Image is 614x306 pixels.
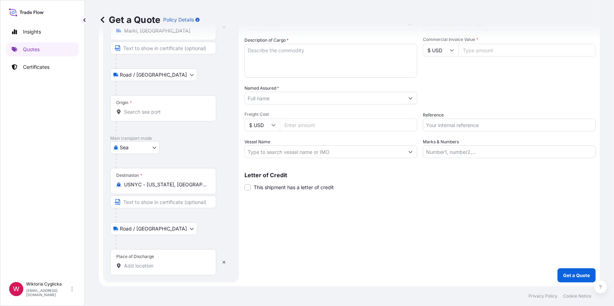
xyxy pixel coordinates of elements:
[23,28,41,35] p: Insights
[6,25,79,39] a: Insights
[245,92,404,104] input: Full name
[110,222,197,235] button: Select transport
[244,85,279,92] label: Named Assured
[423,145,596,158] input: Number1, number2,...
[26,281,70,287] p: Wiktoria Cyglicka
[13,286,19,293] span: W
[563,293,591,299] a: Cookie Notice
[529,293,557,299] a: Privacy Policy
[99,14,160,25] p: Get a Quote
[423,138,459,145] label: Marks & Numbers
[423,119,596,131] input: Your internal reference
[254,184,334,191] span: This shipment has a letter of credit
[110,68,197,81] button: Select transport
[6,60,79,74] a: Certificates
[404,145,417,158] button: Show suggestions
[120,225,187,232] span: Road / [GEOGRAPHIC_DATA]
[110,42,216,54] input: Text to appear on certificate
[26,288,70,297] p: [EMAIL_ADDRESS][DOMAIN_NAME]
[110,136,232,141] p: Main transport mode
[557,268,596,282] button: Get a Quote
[23,46,40,53] p: Quotes
[563,272,590,279] p: Get a Quote
[244,172,596,178] p: Letter of Credit
[116,173,142,178] div: Destination
[120,71,187,78] span: Road / [GEOGRAPHIC_DATA]
[23,64,49,71] p: Certificates
[116,100,132,106] div: Origin
[280,119,417,131] input: Enter amount
[404,92,417,104] button: Show suggestions
[458,44,596,56] input: Type amount
[116,254,154,259] div: Place of Discharge
[244,138,270,145] label: Vessel Name
[163,16,194,23] p: Policy Details
[6,42,79,56] a: Quotes
[244,112,417,117] span: Freight Cost
[110,141,160,154] button: Select transport
[423,112,444,119] label: Reference
[244,37,289,44] label: Description of Cargo
[110,196,216,208] input: Text to appear on certificate
[124,181,207,188] input: Destination
[423,37,596,42] span: Commercial Invoice Value
[124,262,207,269] input: Place of Discharge
[245,145,404,158] input: Type to search vessel name or IMO
[120,144,129,151] span: Sea
[124,108,207,115] input: Origin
